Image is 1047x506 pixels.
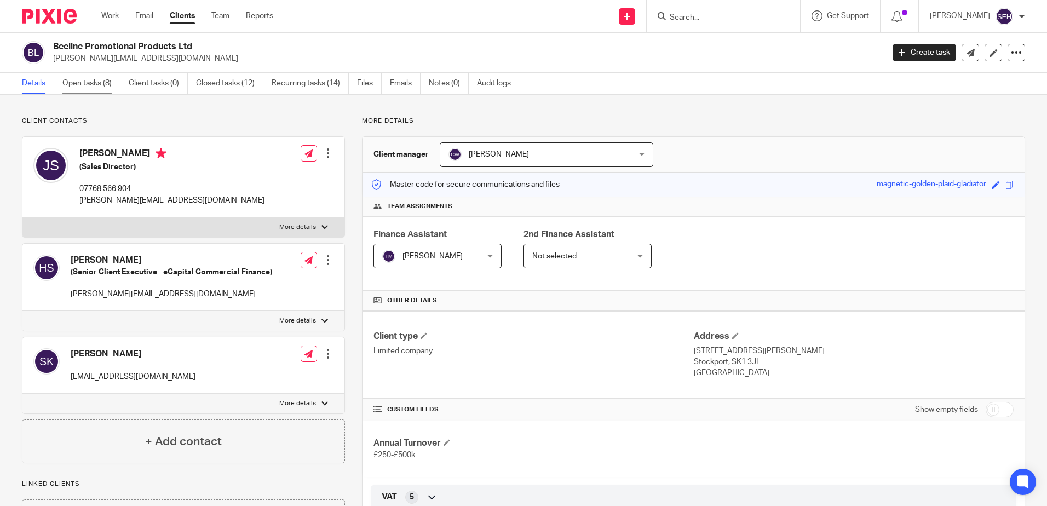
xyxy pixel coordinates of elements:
[694,331,1014,342] h4: Address
[71,255,272,266] h4: [PERSON_NAME]
[996,8,1013,25] img: svg%3E
[410,492,414,503] span: 5
[371,179,560,190] p: Master code for secure communications and files
[477,73,519,94] a: Audit logs
[523,230,614,239] span: 2nd Finance Assistant
[196,73,263,94] a: Closed tasks (12)
[694,367,1014,378] p: [GEOGRAPHIC_DATA]
[33,148,68,183] img: svg%3E
[22,41,45,64] img: svg%3E
[135,10,153,21] a: Email
[373,346,693,357] p: Limited company
[129,73,188,94] a: Client tasks (0)
[33,348,60,375] img: svg%3E
[382,491,397,503] span: VAT
[387,202,452,211] span: Team assignments
[279,223,316,232] p: More details
[33,255,60,281] img: svg%3E
[357,73,382,94] a: Files
[469,151,529,158] span: [PERSON_NAME]
[170,10,195,21] a: Clients
[373,331,693,342] h4: Client type
[246,10,273,21] a: Reports
[373,438,693,449] h4: Annual Turnover
[694,346,1014,357] p: [STREET_ADDRESS][PERSON_NAME]
[827,12,869,20] span: Get Support
[279,399,316,408] p: More details
[53,53,876,64] p: [PERSON_NAME][EMAIL_ADDRESS][DOMAIN_NAME]
[362,117,1025,125] p: More details
[156,148,166,159] i: Primary
[669,13,767,23] input: Search
[893,44,956,61] a: Create task
[429,73,469,94] a: Notes (0)
[62,73,120,94] a: Open tasks (8)
[279,317,316,325] p: More details
[22,9,77,24] img: Pixie
[211,10,229,21] a: Team
[877,179,986,191] div: magnetic-golden-plaid-gladiator
[272,73,349,94] a: Recurring tasks (14)
[79,162,264,173] h5: (Sales Director)
[71,371,195,382] p: [EMAIL_ADDRESS][DOMAIN_NAME]
[448,148,462,161] img: svg%3E
[71,267,272,278] h5: (Senior Client Executive - eCapital Commercial Finance)
[373,149,429,160] h3: Client manager
[373,405,693,414] h4: CUSTOM FIELDS
[694,357,1014,367] p: Stockport, SK1 3JL
[22,480,345,488] p: Linked clients
[22,117,345,125] p: Client contacts
[373,451,415,459] span: £250-£500k
[382,250,395,263] img: svg%3E
[79,183,264,194] p: 07768 566 904
[53,41,711,53] h2: Beeline Promotional Products Ltd
[79,148,264,162] h4: [PERSON_NAME]
[101,10,119,21] a: Work
[145,433,222,450] h4: + Add contact
[402,252,463,260] span: [PERSON_NAME]
[390,73,421,94] a: Emails
[22,73,54,94] a: Details
[930,10,990,21] p: [PERSON_NAME]
[373,230,447,239] span: Finance Assistant
[915,404,978,415] label: Show empty fields
[532,252,577,260] span: Not selected
[71,289,272,300] p: [PERSON_NAME][EMAIL_ADDRESS][DOMAIN_NAME]
[79,195,264,206] p: [PERSON_NAME][EMAIL_ADDRESS][DOMAIN_NAME]
[71,348,195,360] h4: [PERSON_NAME]
[387,296,437,305] span: Other details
